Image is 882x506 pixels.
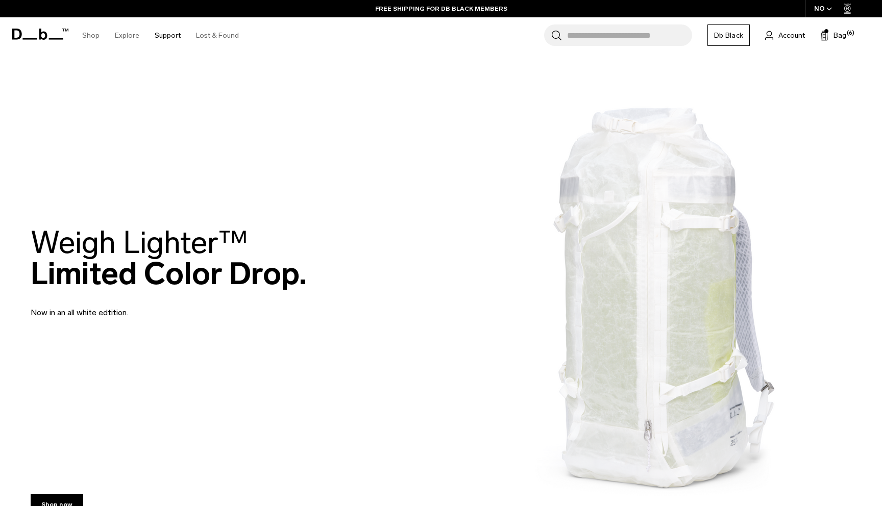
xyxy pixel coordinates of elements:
span: Bag [834,30,846,41]
nav: Main Navigation [75,17,247,54]
a: FREE SHIPPING FOR DB BLACK MEMBERS [375,4,507,13]
a: Shop [82,17,100,54]
a: Explore [115,17,139,54]
a: Account [765,29,805,41]
a: Support [155,17,181,54]
span: Weigh Lighter™ [31,224,248,261]
p: Now in an all white edtition. [31,294,276,319]
a: Db Black [707,24,750,46]
span: Account [778,30,805,41]
h2: Limited Color Drop. [31,227,307,289]
a: Lost & Found [196,17,239,54]
button: Bag (6) [820,29,846,41]
span: (6) [847,29,854,38]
